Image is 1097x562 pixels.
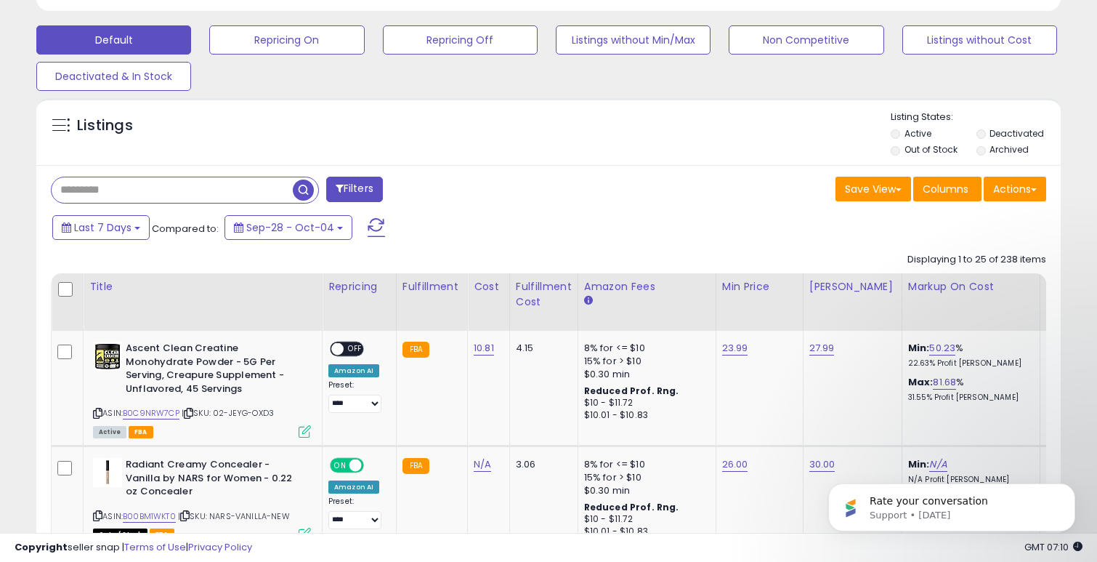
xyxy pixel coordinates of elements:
[126,342,302,399] b: Ascent Clean Creatine Monohydrate Powder - 5G Per Serving, Creapure Supplement - Unflavored, 45 S...
[809,279,896,294] div: [PERSON_NAME]
[516,458,567,471] div: 3.06
[908,341,930,355] b: Min:
[331,459,349,472] span: ON
[729,25,883,55] button: Non Competitive
[584,342,705,355] div: 8% for <= $10
[902,273,1040,331] th: The percentage added to the cost of goods (COGS) that forms the calculator for Min & Max prices.
[15,540,68,554] strong: Copyright
[908,393,1029,403] p: 31.55% Profit [PERSON_NAME]
[908,376,1029,403] div: %
[124,540,186,554] a: Terms of Use
[182,407,274,419] span: | SKU: 02-JEYG-OXD3
[326,177,383,202] button: Filters
[126,458,302,502] b: Radiant Creamy Concealer - Vanilla by NARS for Women - 0.22 oz Concealer
[123,510,176,523] a: B00BM1WKT0
[891,111,1061,124] p: Listing States:
[908,342,1029,369] div: %
[908,358,1029,369] p: 22.63% Profit [PERSON_NAME]
[402,458,429,474] small: FBA
[584,385,679,397] b: Reduced Prof. Rng.
[908,375,934,389] b: Max:
[328,279,390,294] div: Repricing
[224,215,352,240] button: Sep-28 - Oct-04
[584,501,679,513] b: Reduced Prof. Rng.
[93,342,122,371] img: 41+3tnH8lgL._SL40_.jpg
[584,458,705,471] div: 8% for <= $10
[722,341,748,356] a: 23.99
[989,127,1044,140] label: Deactivated
[929,341,955,356] a: 50.23
[584,471,705,484] div: 15% for > $10
[77,116,133,136] h5: Listings
[806,453,1097,555] iframe: Intercom notifications message
[908,279,1034,294] div: Markup on Cost
[584,279,710,294] div: Amazon Fees
[584,397,705,409] div: $10 - $11.72
[93,342,311,436] div: ASIN:
[989,143,1029,156] label: Archived
[89,279,316,294] div: Title
[584,294,593,308] small: Amazon Fees.
[584,409,705,422] div: $10.01 - $10.83
[1046,279,1096,310] div: Fulfillable Quantity
[1046,342,1091,355] div: 0
[362,459,385,472] span: OFF
[74,220,131,235] span: Last 7 Days
[933,375,956,390] a: 81.68
[722,279,797,294] div: Min Price
[907,253,1046,267] div: Displaying 1 to 25 of 238 items
[402,279,461,294] div: Fulfillment
[809,341,835,356] a: 27.99
[123,407,179,420] a: B0C9NRW7CP
[835,177,911,201] button: Save View
[904,127,931,140] label: Active
[152,222,219,236] span: Compared to:
[93,458,122,487] img: 31WepuguTNL._SL40_.jpg
[556,25,711,55] button: Listings without Min/Max
[328,497,385,529] div: Preset:
[584,513,705,526] div: $10 - $11.72
[209,25,364,55] button: Repricing On
[402,342,429,358] small: FBA
[474,341,494,356] a: 10.81
[474,457,491,472] a: N/A
[902,25,1057,55] button: Listings without Cost
[984,177,1046,201] button: Actions
[584,484,705,497] div: $0.30 min
[344,343,367,356] span: OFF
[584,368,705,381] div: $0.30 min
[328,481,379,494] div: Amazon AI
[516,342,567,355] div: 4.15
[328,364,379,377] div: Amazon AI
[923,182,968,196] span: Columns
[15,541,252,555] div: seller snap | |
[246,220,334,235] span: Sep-28 - Oct-04
[516,279,572,310] div: Fulfillment Cost
[129,426,153,438] span: FBA
[584,355,705,368] div: 15% for > $10
[722,457,748,472] a: 26.00
[383,25,538,55] button: Repricing Off
[36,25,191,55] button: Default
[93,426,126,438] span: All listings currently available for purchase on Amazon
[913,177,981,201] button: Columns
[178,510,290,522] span: | SKU: NARS-VANILLA-NEW
[188,540,252,554] a: Privacy Policy
[52,215,150,240] button: Last 7 Days
[474,279,503,294] div: Cost
[328,380,385,413] div: Preset:
[36,62,191,91] button: Deactivated & In Stock
[904,143,958,156] label: Out of Stock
